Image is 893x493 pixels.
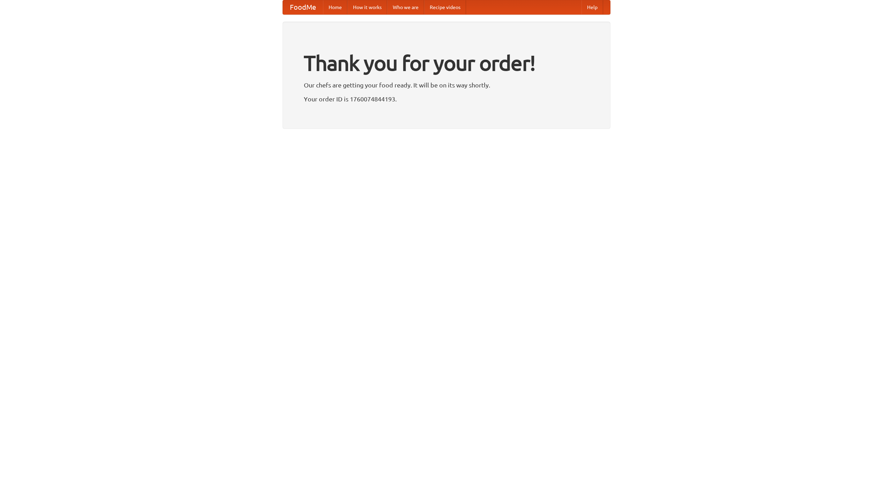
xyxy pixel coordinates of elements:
p: Your order ID is 1760074844193. [304,94,589,104]
a: Home [323,0,347,14]
a: Who we are [387,0,424,14]
a: Help [581,0,603,14]
h1: Thank you for your order! [304,46,589,80]
a: Recipe videos [424,0,466,14]
a: How it works [347,0,387,14]
a: FoodMe [283,0,323,14]
p: Our chefs are getting your food ready. It will be on its way shortly. [304,80,589,90]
